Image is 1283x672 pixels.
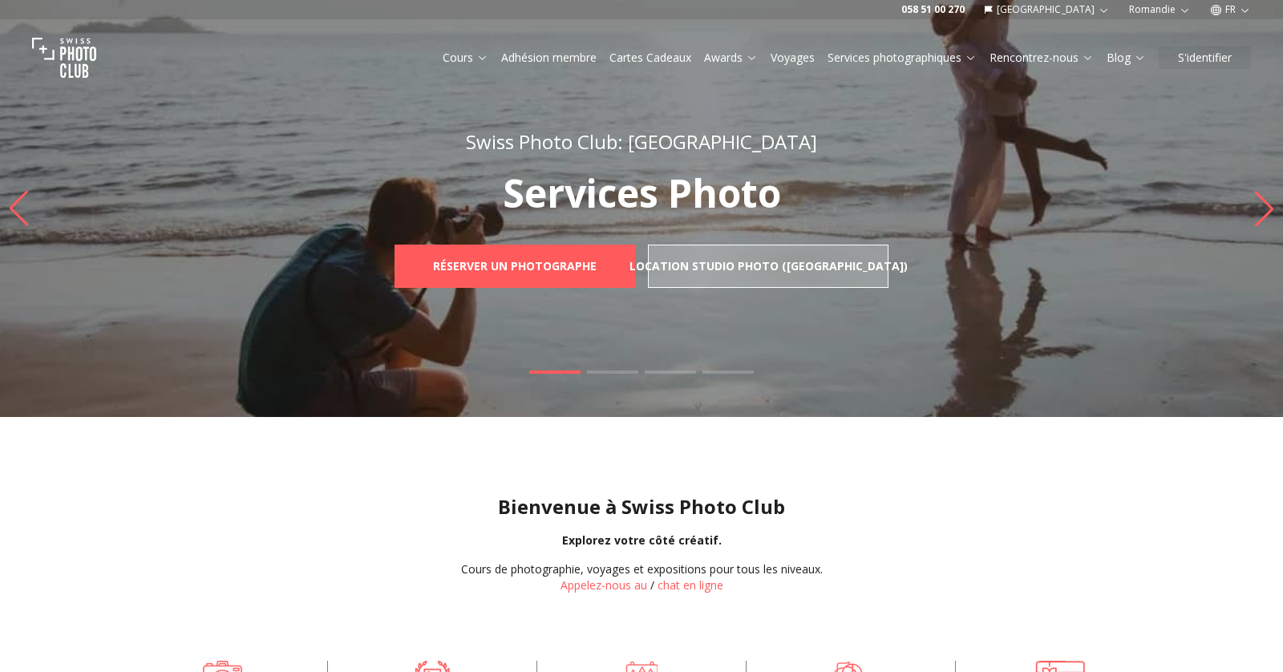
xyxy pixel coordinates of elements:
[359,174,924,213] p: Services Photo
[501,50,597,66] a: Adhésion membre
[1159,47,1251,69] button: S'identifier
[771,50,815,66] a: Voyages
[901,3,965,16] a: 058 51 00 270
[395,245,635,288] a: Réserver un photographe
[704,50,758,66] a: Awards
[698,47,764,69] button: Awards
[1100,47,1152,69] button: Blog
[443,50,488,66] a: Cours
[821,47,983,69] button: Services photographiques
[13,494,1270,520] h1: Bienvenue à Swiss Photo Club
[32,26,96,90] img: Swiss photo club
[609,50,691,66] a: Cartes Cadeaux
[990,50,1094,66] a: Rencontrez-nous
[436,47,495,69] button: Cours
[658,577,723,593] button: chat en ligne
[983,47,1100,69] button: Rencontrez-nous
[828,50,977,66] a: Services photographiques
[764,47,821,69] button: Voyages
[466,128,817,155] span: Swiss Photo Club: [GEOGRAPHIC_DATA]
[13,532,1270,549] div: Explorez votre côté créatif.
[648,245,888,288] a: Location Studio Photo ([GEOGRAPHIC_DATA])
[629,258,908,274] b: Location Studio Photo ([GEOGRAPHIC_DATA])
[461,561,823,577] div: Cours de photographie, voyages et expositions pour tous les niveaux.
[461,561,823,593] div: /
[1107,50,1146,66] a: Blog
[495,47,603,69] button: Adhésion membre
[561,577,647,593] a: Appelez-nous au
[433,258,597,274] b: Réserver un photographe
[603,47,698,69] button: Cartes Cadeaux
